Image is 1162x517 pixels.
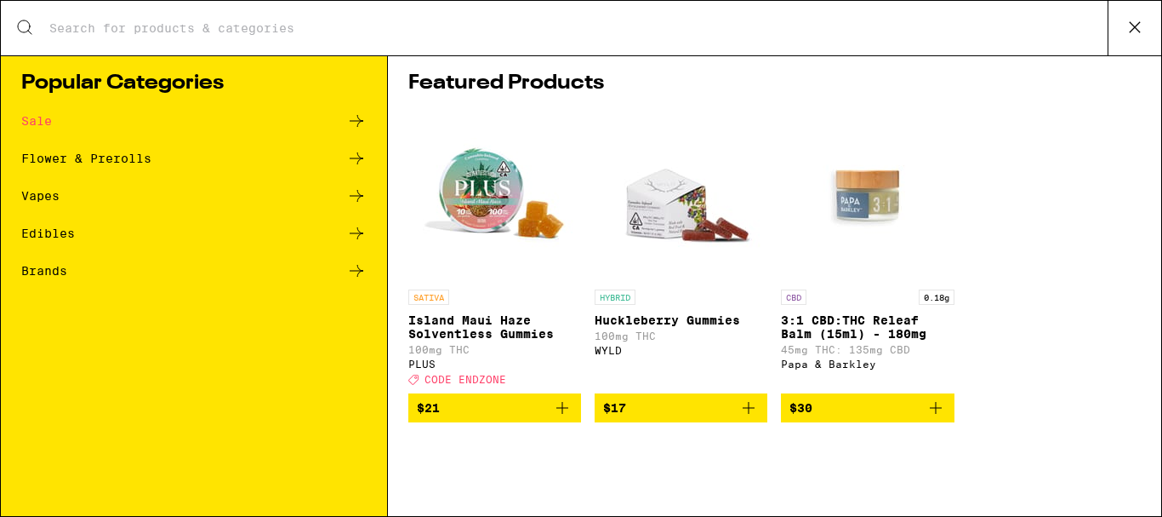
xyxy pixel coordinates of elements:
input: Search for products & categories [48,20,1108,36]
p: 3:1 CBD:THC Releaf Balm (15ml) - 180mg [781,313,954,341]
p: HYBRID [595,290,635,305]
span: Hi. Need any help? [10,12,122,26]
p: 100mg THC [408,344,581,355]
span: $30 [789,401,812,415]
div: Flower & Prerolls [21,152,151,164]
p: CBD [781,290,806,305]
span: $21 [417,401,440,415]
p: 45mg THC: 135mg CBD [781,344,954,355]
button: Add to bag [408,393,581,422]
h1: Featured Products [408,73,1141,94]
button: Add to bag [595,393,767,422]
span: CODE ENDZONE [424,374,506,385]
div: Vapes [21,190,60,202]
div: Sale [21,115,52,127]
a: Flower & Prerolls [21,148,367,169]
a: Open page for Huckleberry Gummies from WYLD [595,111,767,393]
div: Papa & Barkley [781,359,954,370]
a: Open page for Island Maui Haze Solventless Gummies from PLUS [408,111,581,393]
p: 100mg THC [595,330,767,342]
a: Sale [21,111,367,131]
a: Edibles [21,223,367,244]
a: Vapes [21,186,367,206]
button: Add to bag [781,393,954,422]
a: Open page for 3:1 CBD:THC Releaf Balm (15ml) - 180mg from Papa & Barkley [781,111,954,393]
div: PLUS [408,359,581,370]
span: $17 [603,401,626,415]
div: Edibles [21,227,75,239]
a: Brands [21,261,367,281]
p: 0.18g [919,290,954,305]
div: Brands [21,265,67,277]
p: Island Maui Haze Solventless Gummies [408,313,581,341]
p: Huckleberry Gummies [595,313,767,327]
img: Papa & Barkley - 3:1 CBD:THC Releaf Balm (15ml) - 180mg [783,111,953,281]
h1: Popular Categories [21,73,367,94]
p: SATIVA [408,290,449,305]
div: WYLD [595,345,767,356]
img: PLUS - Island Maui Haze Solventless Gummies [409,111,579,281]
img: WYLD - Huckleberry Gummies [596,111,766,281]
